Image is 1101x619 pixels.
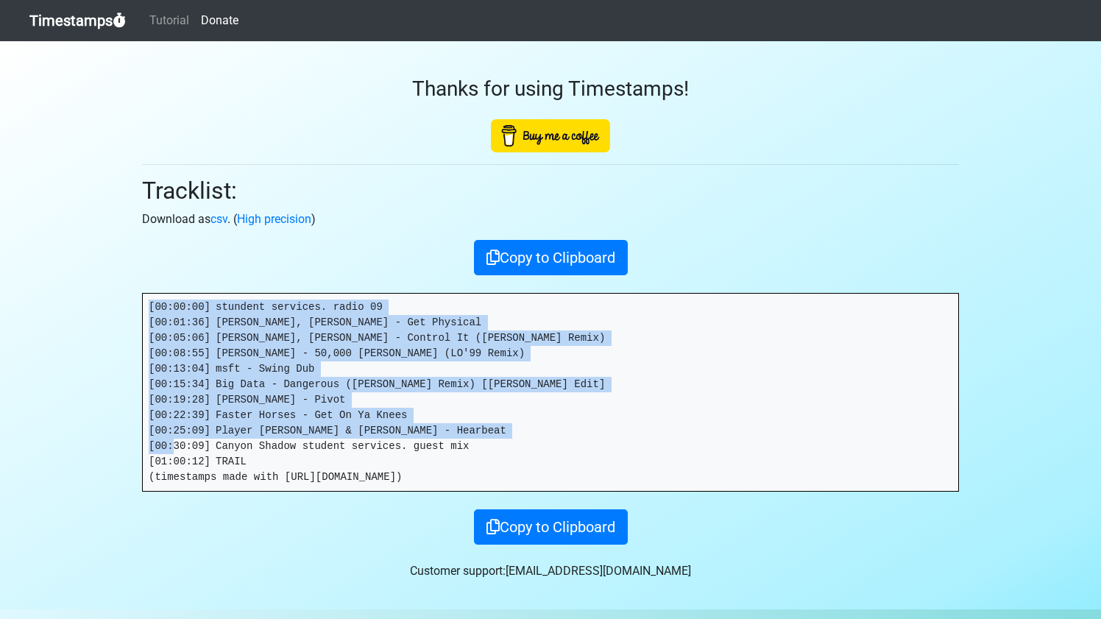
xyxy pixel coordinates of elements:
[142,177,959,205] h2: Tracklist:
[195,6,244,35] a: Donate
[142,211,959,228] p: Download as . ( )
[142,77,959,102] h3: Thanks for using Timestamps!
[237,212,311,226] a: High precision
[210,212,227,226] a: csv
[474,509,628,545] button: Copy to Clipboard
[474,240,628,275] button: Copy to Clipboard
[144,6,195,35] a: Tutorial
[491,119,610,152] img: Buy Me A Coffee
[29,6,126,35] a: Timestamps
[143,294,958,491] pre: [00:00:00] stundent services. radio 09 [00:01:36] [PERSON_NAME], [PERSON_NAME] - Get Physical [00...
